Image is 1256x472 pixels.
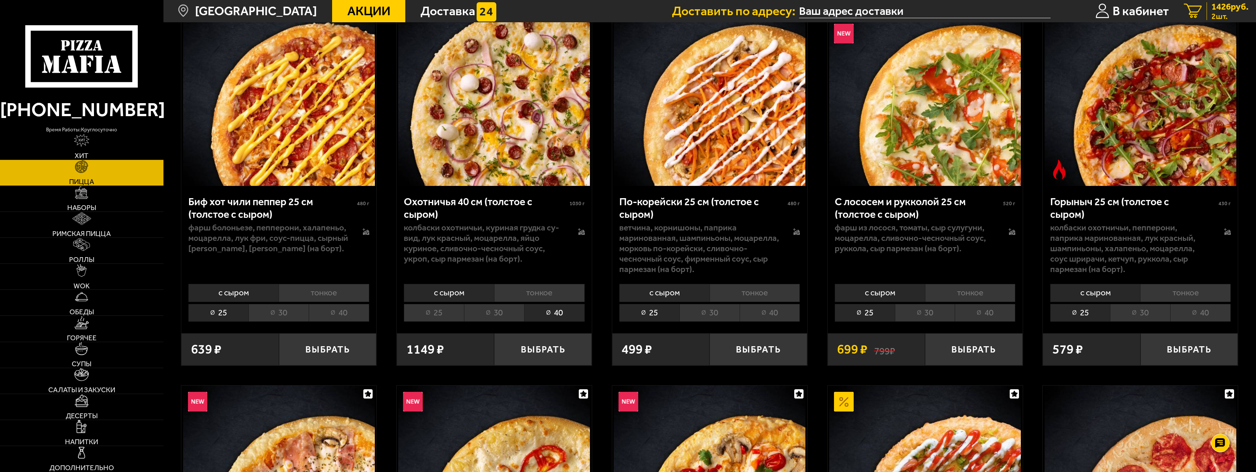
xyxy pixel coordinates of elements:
img: Новинка [619,392,638,412]
span: 1149 ₽ [406,343,444,356]
li: 30 [895,304,955,322]
span: 499 ₽ [621,343,652,356]
span: 480 г [357,200,369,207]
li: тонкое [1140,284,1231,302]
span: Доставить по адресу: [672,5,799,17]
span: Супы [72,360,91,367]
span: [GEOGRAPHIC_DATA] [195,5,317,17]
li: 25 [835,304,895,322]
img: Новинка [403,392,423,412]
span: Десерты [66,412,98,419]
div: По-корейски 25 см (толстое с сыром) [619,196,786,221]
p: ветчина, корнишоны, паприка маринованная, шампиньоны, моцарелла, морковь по-корейски, сливочно-че... [619,223,780,275]
span: 2 шт. [1211,12,1249,20]
li: 40 [309,304,369,322]
img: Акционный [834,392,854,412]
button: Выбрать [494,333,592,365]
span: Пицца [69,178,94,185]
span: Дополнительно [49,464,114,471]
li: с сыром [619,284,710,302]
span: Обеды [69,308,94,315]
span: 699 ₽ [837,343,867,356]
button: Выбрать [279,333,377,365]
li: тонкое [279,284,369,302]
p: фарш из лосося, томаты, сыр сулугуни, моцарелла, сливочно-чесночный соус, руккола, сыр пармезан (... [835,223,996,254]
li: 25 [1050,304,1110,322]
div: Биф хот чили пеппер 25 см (толстое с сыром) [188,196,355,221]
button: Выбрать [1140,333,1238,365]
span: 430 г [1218,200,1231,207]
li: 30 [464,304,524,322]
img: Новинка [834,24,854,43]
span: 520 г [1003,200,1015,207]
span: 579 ₽ [1052,343,1083,356]
div: Охотничья 40 см (толстое с сыром) [404,196,567,221]
span: 639 ₽ [191,343,221,356]
input: Ваш адрес доставки [799,4,1050,18]
div: С лососем и рукколой 25 см (толстое с сыром) [835,196,1001,221]
p: колбаски охотничьи, куриная грудка су-вид, лук красный, моцарелла, яйцо куриное, сливочно-чесночн... [404,223,565,265]
span: 1426 руб. [1211,2,1249,12]
li: 25 [188,304,249,322]
span: Хит [75,152,88,159]
li: 30 [1110,304,1170,322]
li: с сыром [1050,284,1140,302]
span: Горячее [67,334,97,341]
li: тонкое [710,284,800,302]
li: 40 [955,304,1015,322]
li: тонкое [925,284,1016,302]
li: с сыром [188,284,279,302]
button: Выбрать [925,333,1023,365]
li: 30 [249,304,309,322]
span: 480 г [788,200,800,207]
s: 799 ₽ [874,343,895,356]
p: фарш болоньезе, пепперони, халапеньо, моцарелла, лук фри, соус-пицца, сырный [PERSON_NAME], [PERS... [188,223,349,254]
li: с сыром [835,284,925,302]
span: Акции [347,5,390,17]
div: Горыныч 25 см (толстое с сыром) [1050,196,1217,221]
li: 40 [1170,304,1231,322]
li: с сыром [404,284,494,302]
img: 15daf4d41897b9f0e9f617042186c801.svg [477,2,496,22]
li: 25 [619,304,679,322]
span: Наборы [67,204,96,211]
span: Доставка [421,5,475,17]
span: WOK [74,282,90,289]
span: Салаты и закуски [48,386,115,393]
li: 40 [740,304,800,322]
img: Острое блюдо [1049,160,1069,179]
span: Напитки [65,438,98,445]
li: тонкое [494,284,585,302]
li: 25 [404,304,464,322]
span: 1030 г [569,200,585,207]
p: колбаски Охотничьи, пепперони, паприка маринованная, лук красный, шампиньоны, халапеньо, моцарелл... [1050,223,1211,275]
li: 40 [524,304,585,322]
span: Роллы [69,256,94,263]
span: В кабинет [1113,5,1169,17]
span: Римская пицца [52,230,111,237]
li: 30 [679,304,740,322]
button: Выбрать [710,333,807,365]
img: Новинка [188,392,208,412]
